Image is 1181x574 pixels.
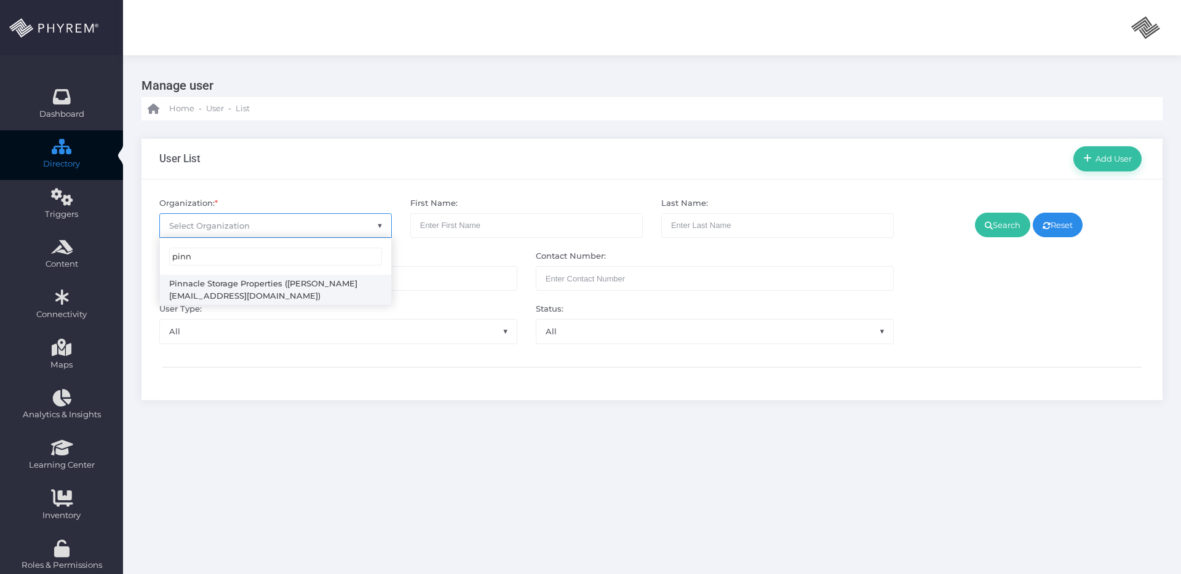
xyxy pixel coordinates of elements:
span: Add User [1092,154,1132,163]
label: First Name: [410,197,458,210]
span: Maps [50,359,73,371]
a: Reset [1033,213,1083,237]
label: User Type: [159,303,202,315]
a: Search [975,213,1030,237]
h3: User List [159,152,201,165]
label: Contact Number: [536,250,606,262]
li: - [197,103,204,115]
span: All [536,320,893,343]
span: Roles & Permissions [8,559,115,572]
li: Pinnacle Storage Properties ([PERSON_NAME][EMAIL_ADDRESS][DOMAIN_NAME]) [160,275,391,305]
span: List [236,103,250,115]
li: - [226,103,233,115]
input: Enter First Name [410,213,643,238]
span: Connectivity [8,309,115,321]
span: Home [169,103,194,115]
span: All [159,319,517,344]
span: Directory [8,158,115,170]
span: All [160,320,517,343]
span: User [206,103,224,115]
span: Content [8,258,115,270]
span: Dashboard [39,108,84,120]
label: Organization: [159,197,218,210]
span: All [536,319,894,344]
span: Select Organization [169,221,250,230]
input: Enter Last Name [661,213,894,238]
label: Status: [536,303,563,315]
span: Inventory [8,509,115,522]
a: List [236,97,250,120]
h3: Manage user [141,74,1153,97]
input: Maximum of 10 digits required [536,266,894,291]
a: Add User [1073,146,1142,171]
span: Learning Center [8,459,115,471]
a: Home [148,97,194,120]
a: User [206,97,224,120]
span: Analytics & Insights [8,409,115,421]
label: Last Name: [661,197,708,210]
span: Triggers [8,208,115,221]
